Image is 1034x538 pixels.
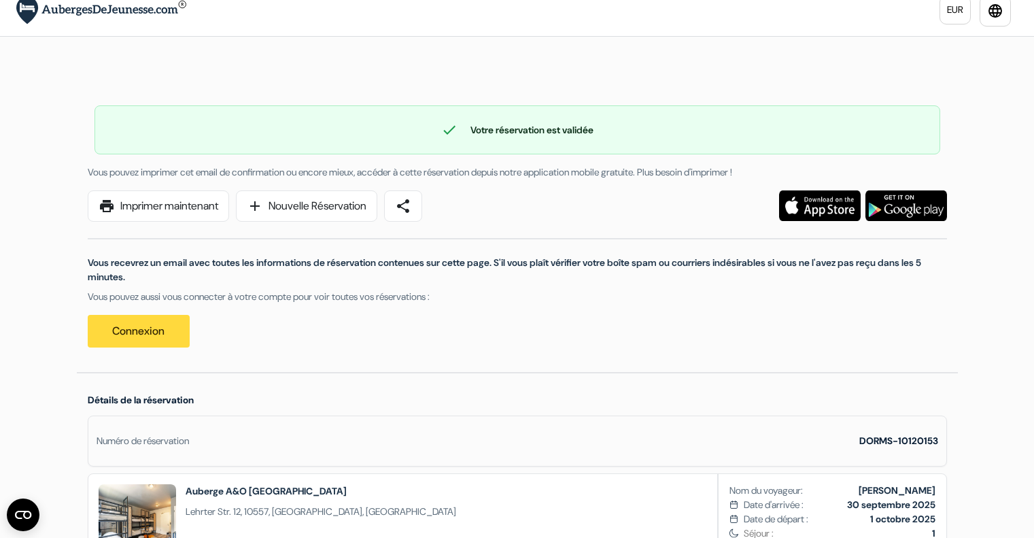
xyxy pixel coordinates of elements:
b: [PERSON_NAME] [859,484,935,497]
div: Votre réservation est validée [95,122,940,138]
b: 30 septembre 2025 [847,499,935,511]
span: Lehrter Str. 12, 10557, [GEOGRAPHIC_DATA], [GEOGRAPHIC_DATA] [186,505,456,519]
span: Vous pouvez imprimer cet email de confirmation ou encore mieux, accéder à cette réservation depui... [88,166,732,178]
span: print [99,198,115,214]
img: Téléchargez l'application gratuite [865,190,947,221]
p: Vous recevrez un email avec toutes les informations de réservation contenues sur cette page. S'il... [88,256,947,284]
span: Date de départ : [744,512,808,526]
h2: Auberge A&O [GEOGRAPHIC_DATA] [186,484,456,498]
span: add [247,198,263,214]
p: Vous pouvez aussi vous connecter à votre compte pour voir toutes vos réservations : [88,290,947,304]
a: Connexion [88,315,190,348]
div: Numéro de réservation [97,434,189,448]
span: Détails de la réservation [88,394,194,406]
img: Téléchargez l'application gratuite [779,190,861,221]
a: addNouvelle Réservation [236,190,377,222]
strong: DORMS-10120153 [859,435,938,447]
a: share [384,190,422,222]
button: Ouvrir le widget CMP [7,499,39,531]
span: check [441,122,458,138]
span: Nom du voyageur: [729,484,803,498]
i: language [987,3,1003,19]
b: 1 octobre 2025 [870,513,935,525]
a: printImprimer maintenant [88,190,229,222]
span: Date d'arrivée : [744,498,804,512]
span: share [395,198,411,214]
